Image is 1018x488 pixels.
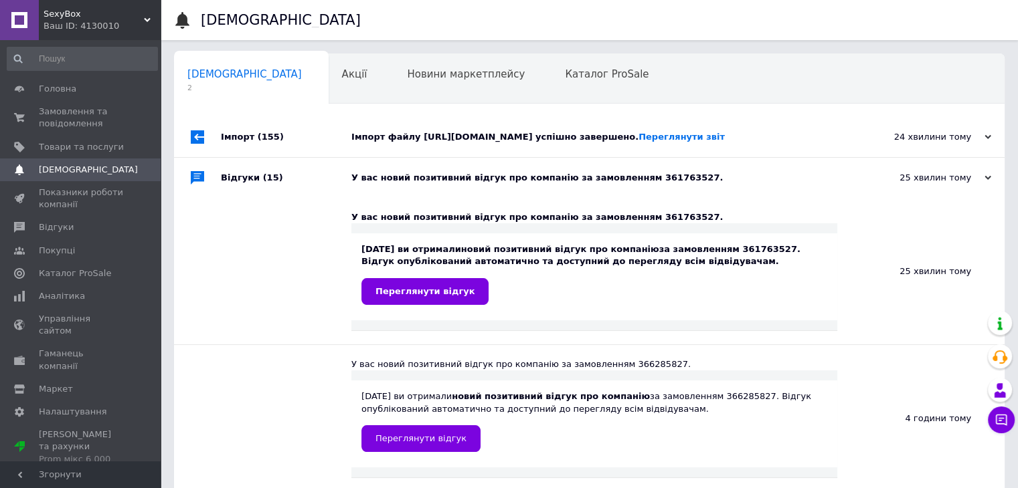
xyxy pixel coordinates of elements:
[39,313,124,337] span: Управління сайтом
[39,164,138,176] span: [DEMOGRAPHIC_DATA]
[351,172,857,184] div: У вас новий позитивний відгук про компанію за замовленням 361763527.
[263,172,283,182] span: (15)
[39,187,124,211] span: Показники роботи компанії
[375,286,475,296] span: Переглянути відгук
[39,141,124,153] span: Товари та послуги
[44,8,144,20] span: SexyBox
[351,358,837,370] div: У вас новий позитивний відгук про компанію за замовленням 366285827.
[44,20,161,32] div: Ваш ID: 4130010
[39,267,111,279] span: Каталог ProSale
[39,83,76,95] span: Головна
[39,348,124,372] span: Гаманець компанії
[221,158,351,198] div: Відгуки
[7,47,158,71] input: Пошук
[39,221,74,233] span: Відгуки
[39,245,75,257] span: Покупці
[452,391,650,401] b: новий позитивний відгук про компанію
[361,278,489,305] a: Переглянути відгук
[187,68,302,80] span: [DEMOGRAPHIC_DATA]
[461,244,659,254] b: новий позитивний відгук про компанію
[857,172,991,184] div: 25 хвилин тому
[39,106,124,130] span: Замовлення та повідомлення
[39,453,124,465] div: Prom мікс 6 000
[361,390,827,451] div: [DATE] ви отримали за замовленням 366285827. Відгук опублікований автоматично та доступний до пер...
[565,68,649,80] span: Каталог ProSale
[201,12,361,28] h1: [DEMOGRAPHIC_DATA]
[39,290,85,302] span: Аналітика
[375,433,466,443] span: Переглянути відгук
[351,131,857,143] div: Імпорт файлу [URL][DOMAIN_NAME] успішно завершено.
[221,117,351,157] div: Імпорт
[258,132,284,142] span: (155)
[639,132,725,142] a: Переглянути звіт
[407,68,525,80] span: Новини маркетплейсу
[361,425,481,452] a: Переглянути відгук
[361,243,827,304] div: [DATE] ви отримали за замовленням 361763527. Відгук опублікований автоматично та доступний до пер...
[342,68,367,80] span: Акції
[988,406,1015,433] button: Чат з покупцем
[187,83,302,93] span: 2
[351,211,837,223] div: У вас новий позитивний відгук про компанію за замовленням 361763527.
[857,131,991,143] div: 24 хвилини тому
[837,198,1005,344] div: 25 хвилин тому
[39,429,124,465] span: [PERSON_NAME] та рахунки
[39,383,73,395] span: Маркет
[39,406,107,418] span: Налаштування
